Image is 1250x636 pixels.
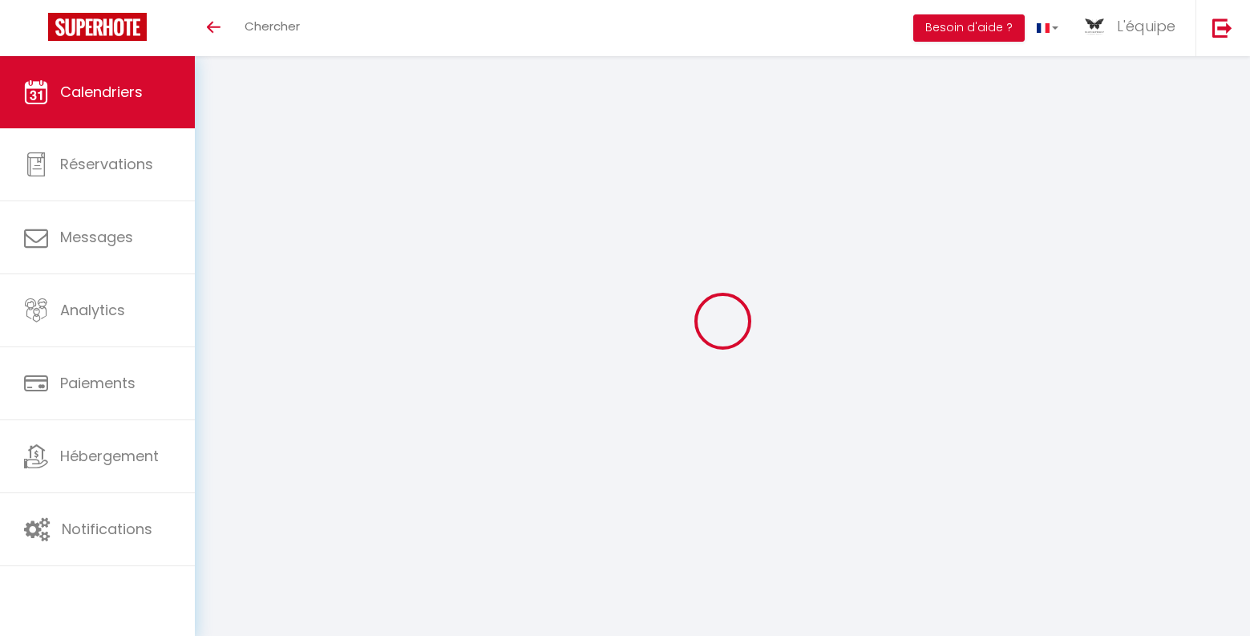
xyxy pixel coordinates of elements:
span: Notifications [62,519,152,539]
span: L'équipe [1117,16,1175,36]
button: Besoin d'aide ? [913,14,1025,42]
span: Chercher [245,18,300,34]
img: logout [1212,18,1232,38]
span: Réservations [60,154,153,174]
span: Hébergement [60,446,159,466]
span: Analytics [60,300,125,320]
span: Calendriers [60,82,143,102]
span: Paiements [60,373,136,393]
img: Super Booking [48,13,147,41]
img: ... [1082,14,1106,38]
span: Messages [60,227,133,247]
